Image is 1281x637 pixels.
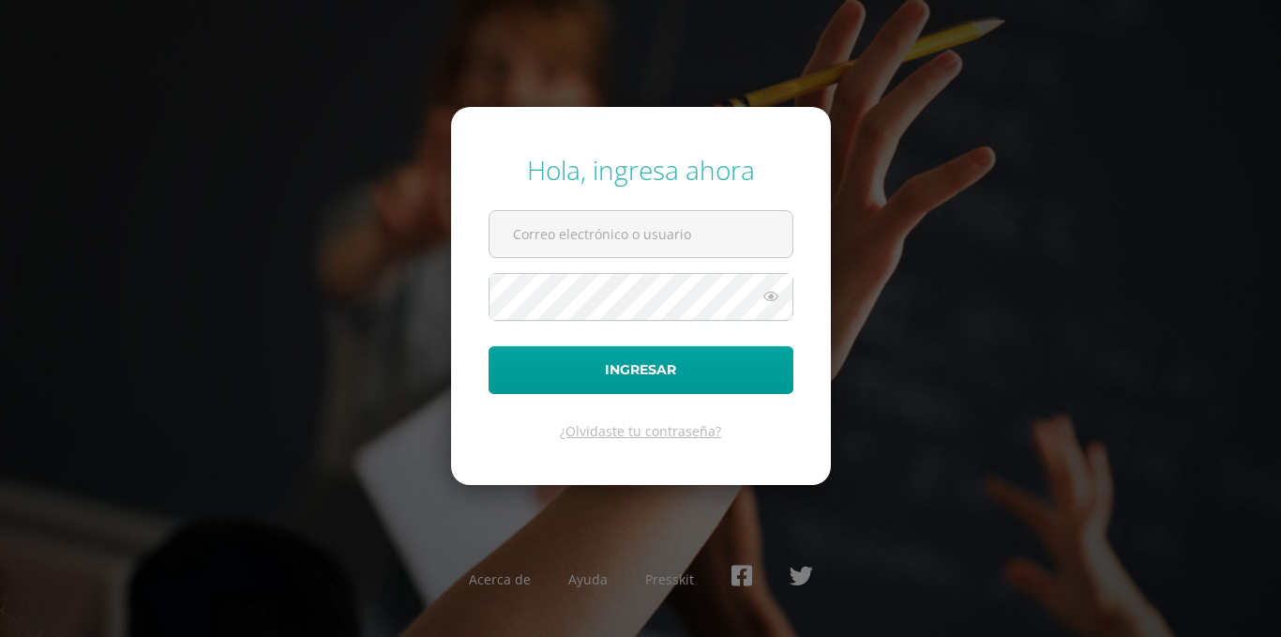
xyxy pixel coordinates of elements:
[490,211,792,257] input: Correo electrónico o usuario
[645,570,694,588] a: Presskit
[469,570,531,588] a: Acerca de
[489,346,793,394] button: Ingresar
[568,570,608,588] a: Ayuda
[560,422,721,440] a: ¿Olvidaste tu contraseña?
[489,152,793,188] div: Hola, ingresa ahora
